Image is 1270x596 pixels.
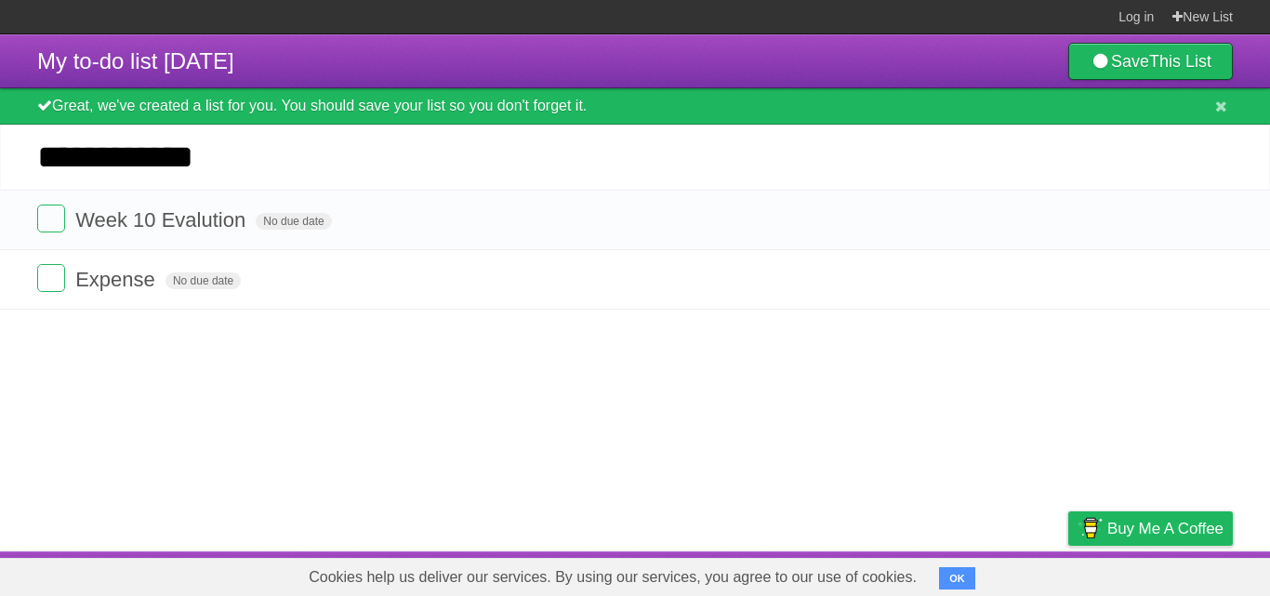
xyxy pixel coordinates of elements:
a: Terms [981,556,1022,591]
span: Buy me a coffee [1107,512,1224,545]
span: No due date [256,213,331,230]
b: This List [1149,52,1211,71]
span: My to-do list [DATE] [37,48,234,73]
span: Expense [75,268,160,291]
a: Buy me a coffee [1068,511,1233,546]
button: OK [939,567,975,589]
a: Suggest a feature [1116,556,1233,591]
label: Done [37,264,65,292]
a: SaveThis List [1068,43,1233,80]
span: Cookies help us deliver our services. By using our services, you agree to our use of cookies. [290,559,935,596]
a: Privacy [1044,556,1092,591]
img: Buy me a coffee [1078,512,1103,544]
a: Developers [882,556,958,591]
a: About [821,556,860,591]
span: No due date [165,272,241,289]
label: Done [37,205,65,232]
span: Week 10 Evalution [75,208,250,232]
